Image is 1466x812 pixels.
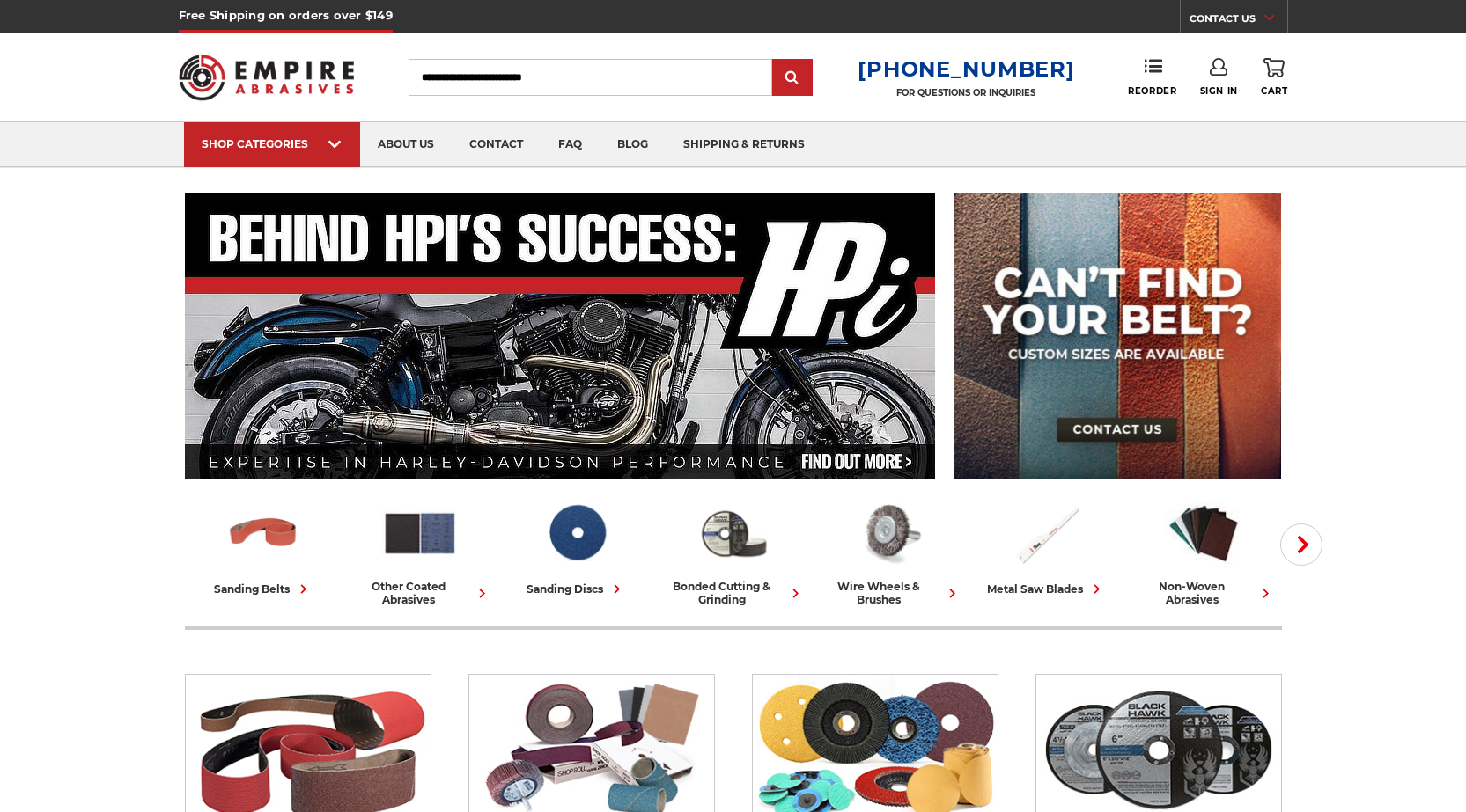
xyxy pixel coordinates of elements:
a: faq [541,122,600,167]
a: CONTACT US [1190,9,1287,33]
a: contact [452,122,541,167]
img: Empire Abrasives [179,43,355,112]
a: sanding discs [505,495,648,598]
a: shipping & returns [666,122,822,167]
a: metal saw blades [976,495,1118,598]
button: Next [1280,523,1322,566]
img: Banner for an interview featuring Horsepower Inc who makes Harley performance upgrades featured o... [185,193,936,479]
a: Cart [1261,58,1287,97]
a: blog [600,122,666,167]
span: Sign In [1200,85,1238,97]
div: SHOP CATEGORIES [202,137,343,150]
span: Cart [1261,85,1287,97]
div: metal saw blades [987,580,1106,598]
a: sanding belts [192,495,335,598]
a: Reorder [1128,58,1176,96]
div: sanding belts [214,580,313,598]
div: other coated abrasives [349,580,491,606]
img: Bonded Cutting & Grinding [695,495,772,571]
img: Wire Wheels & Brushes [851,495,929,571]
a: [PHONE_NUMBER] [858,56,1074,82]
img: Sanding Belts [225,495,302,571]
a: about us [360,122,452,167]
span: Reorder [1128,85,1176,97]
img: Sanding Discs [538,495,615,571]
div: sanding discs [527,580,626,598]
a: other coated abrasives [349,495,491,606]
div: wire wheels & brushes [819,580,961,606]
div: non-woven abrasives [1132,580,1275,606]
div: bonded cutting & grinding [662,580,805,606]
a: non-woven abrasives [1132,495,1275,606]
img: promo banner for custom belts. [954,193,1281,479]
img: Metal Saw Blades [1008,495,1086,571]
a: bonded cutting & grinding [662,495,805,606]
p: FOR QUESTIONS OR INQUIRIES [858,87,1074,99]
img: Non-woven Abrasives [1165,495,1242,571]
a: wire wheels & brushes [819,495,961,606]
img: Other Coated Abrasives [381,495,459,571]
